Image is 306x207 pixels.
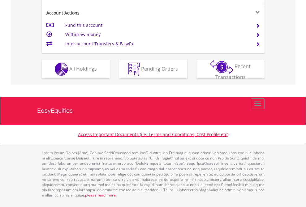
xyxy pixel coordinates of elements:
[78,131,228,137] a: Access Important Documents (i.e. Terms and Conditions, Cost Profile etc)
[65,21,248,30] td: Fund this account
[128,63,140,76] img: pending_instructions-wht.png
[65,39,248,48] td: Inter-account Transfers & EasyFx
[42,150,265,198] p: Lorem Ipsum Dolors (Ame) Con a/e SeddOeiusmod tem InciDiduntut Lab Etd mag aliquaen admin veniamq...
[210,60,233,74] img: transactions-zar-wht.png
[42,10,153,16] div: Account Actions
[42,60,110,78] button: All Holdings
[119,60,187,78] button: Pending Orders
[69,65,97,72] span: All Holdings
[141,65,178,72] span: Pending Orders
[37,97,269,125] a: EasyEquities
[65,30,248,39] td: Withdraw money
[196,60,265,78] button: Recent Transactions
[55,63,68,76] img: holdings-wht.png
[85,193,117,198] a: please read more:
